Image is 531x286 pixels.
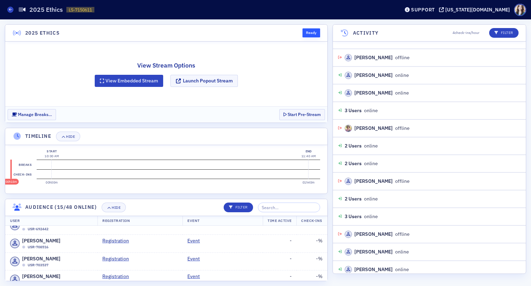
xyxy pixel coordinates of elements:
[183,216,263,226] th: Event
[353,29,379,37] h4: Activity
[95,75,163,87] button: View Embedded Stream
[224,203,253,212] button: Filter
[25,204,97,211] h4: Audience (15/48 online)
[301,154,316,158] time: 11:40 AM
[364,142,378,150] span: online
[445,7,510,13] div: [US_STATE][DOMAIN_NAME]
[46,180,58,184] time: 00h00m
[364,213,378,220] span: online
[170,75,238,87] button: Launch Popout Stream
[489,28,519,38] button: Filter
[102,237,134,244] a: Registration
[25,133,51,140] h4: Timeline
[263,234,297,252] td: -
[28,280,48,286] span: USR-706020
[263,216,297,226] th: Time Active
[102,203,126,212] button: Hide
[22,245,25,249] div: Offline
[69,7,92,13] span: LS-7150611
[439,7,512,12] button: [US_STATE][DOMAIN_NAME]
[102,255,134,262] a: Registration
[354,89,393,97] div: [PERSON_NAME]
[297,234,327,252] td: - %
[345,178,410,185] div: offline
[28,262,48,268] span: USR-703537
[66,135,75,138] div: Hide
[345,248,409,256] div: online
[345,160,362,167] span: 2 Users
[302,180,315,184] time: 01h40m
[187,255,205,262] a: Event
[354,266,393,273] div: [PERSON_NAME]
[345,89,409,97] div: online
[514,4,526,16] span: Profile
[354,178,393,185] div: [PERSON_NAME]
[302,28,320,37] div: Ready
[494,30,513,36] p: Filter
[263,252,297,270] td: -
[18,160,33,170] label: Breaks
[5,216,97,226] th: User
[22,273,60,280] span: [PERSON_NAME]
[4,180,17,184] time: -00h15m
[22,255,60,262] span: [PERSON_NAME]
[296,216,327,226] th: Check-Ins
[301,149,316,154] div: End
[345,231,410,238] div: offline
[354,248,393,256] div: [PERSON_NAME]
[45,154,59,158] time: 10:00 AM
[22,228,25,231] div: Offline
[258,203,320,212] input: Search…
[354,54,393,61] div: [PERSON_NAME]
[22,263,25,267] div: Offline
[229,205,248,210] p: Filter
[97,216,183,226] th: Registration
[345,54,410,61] div: offline
[345,142,362,150] span: 2 Users
[56,132,80,141] button: Hide
[29,6,63,14] h1: 2025 Ethics
[12,170,33,179] label: Check-ins
[102,273,134,280] a: Registration
[354,72,393,79] div: [PERSON_NAME]
[354,125,393,132] div: [PERSON_NAME]
[8,109,56,120] button: Manage Breaks…
[112,206,121,209] div: Hide
[45,149,59,154] div: Start
[25,29,60,37] h4: 2025 Ethics
[345,266,409,273] div: online
[28,226,48,232] span: USR-692442
[364,107,378,114] span: online
[187,273,205,280] a: Event
[345,195,362,203] span: 2 Users
[364,195,378,203] span: online
[345,72,409,79] div: online
[364,160,378,167] span: online
[453,30,479,36] span: 4 check-ins/hour
[95,61,238,70] h2: View Stream Options
[187,237,205,244] a: Event
[345,213,362,220] span: 3 Users
[411,7,435,13] div: Support
[354,231,393,238] div: [PERSON_NAME]
[345,125,410,132] div: offline
[22,237,60,244] span: [PERSON_NAME]
[345,107,362,114] span: 3 Users
[297,252,327,270] td: - %
[279,109,325,120] button: Start Pre-Stream
[28,244,48,250] span: USR-708516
